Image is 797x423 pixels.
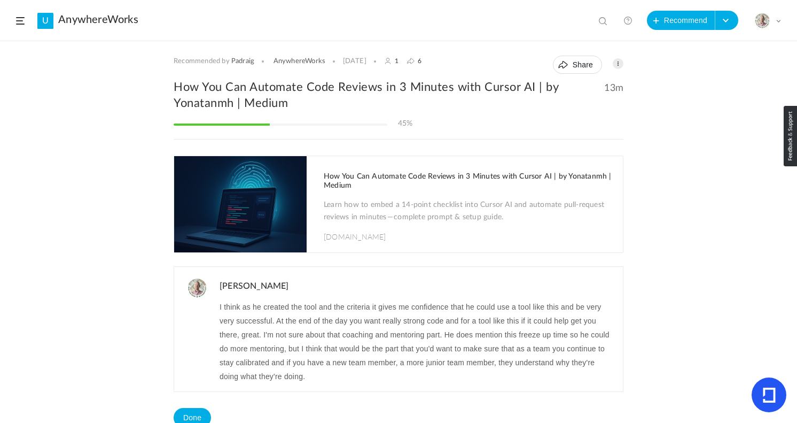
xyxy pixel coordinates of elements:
span: [DOMAIN_NAME] [324,231,386,242]
p: I think as he created the tool and the criteria it gives me confidence that he could use a tool l... [220,300,615,383]
a: Padraig [231,57,254,66]
div: [DATE] [343,57,366,66]
a: AnywhereWorks [58,13,138,26]
img: julia-s-version-gybnm-profile-picture-frame-2024-template-16.png [187,279,207,298]
div: % [398,119,413,128]
h1: How You Can Automate Code Reviews in 3 Minutes with Cursor AI | by Yonatanmh | Medium [324,172,612,190]
button: Share [553,56,602,74]
h4: [PERSON_NAME] [217,279,623,297]
span: Recommended by [174,57,230,66]
a: How You Can Automate Code Reviews in 3 Minutes with Cursor AI | by Yonatanmh | Medium Learn how t... [174,156,623,252]
h2: How You Can Automate Code Reviews in 3 Minutes with Cursor AI | by Yonatanmh | Medium [174,79,623,111]
a: U [37,13,53,29]
img: 1*yTxIhT8aah8CtAS_CBZ6sQ.png [174,156,307,252]
a: AnywhereWorks [274,57,326,66]
span: 6 [418,57,421,65]
img: loop_feedback_btn.png [784,106,797,166]
img: julia-s-version-gybnm-profile-picture-frame-2024-template-16.png [755,13,770,28]
p: Learn how to embed a 14-point checklist into Cursor AI and automate pull-request reviews in minut... [324,199,612,226]
span: 1 [395,57,398,65]
span: 13m [604,82,623,94]
button: Recommend [647,11,715,30]
span: 45 [398,120,407,127]
span: Share [573,60,593,69]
